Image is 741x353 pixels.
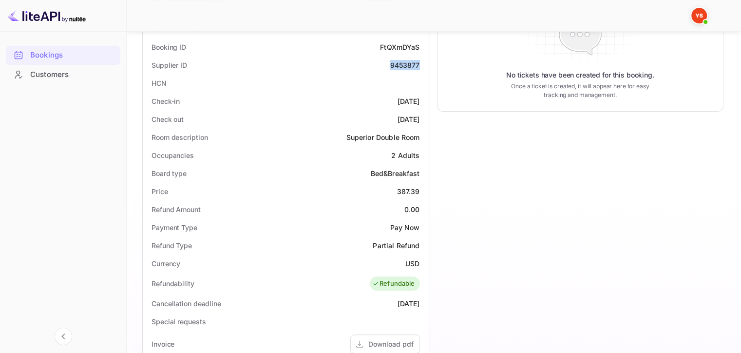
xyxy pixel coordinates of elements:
div: Special requests [152,316,206,327]
div: Bookings [6,46,120,65]
div: Download pdf [368,339,414,349]
div: [DATE] [398,298,420,309]
div: Payment Type [152,222,197,233]
a: Customers [6,65,120,83]
div: Refund Type [152,240,192,251]
div: Refundability [152,278,194,289]
button: Collapse navigation [55,328,72,345]
div: Refundable [372,279,415,289]
div: Supplier ID [152,60,187,70]
div: Partial Refund [373,240,419,251]
div: Superior Double Room [346,132,420,142]
div: 387.39 [397,186,420,196]
div: Customers [6,65,120,84]
div: Booking ID [152,42,186,52]
div: 0.00 [404,204,420,215]
p: Once a ticket is created, it will appear here for easy tracking and management. [504,82,657,99]
div: Bookings [30,50,115,61]
div: Check-in [152,96,180,106]
div: Bed&Breakfast [371,168,420,178]
div: Occupancies [152,150,194,160]
div: Price [152,186,168,196]
div: Room description [152,132,208,142]
div: Board type [152,168,187,178]
div: 2 Adults [391,150,419,160]
a: Bookings [6,46,120,64]
div: Pay Now [390,222,419,233]
p: No tickets have been created for this booking. [506,70,654,80]
div: 9453877 [390,60,419,70]
div: USD [405,258,419,269]
div: FtQXmDYaS [380,42,419,52]
div: HCN [152,78,167,88]
div: Check out [152,114,184,124]
div: Currency [152,258,180,269]
div: Customers [30,69,115,80]
div: Refund Amount [152,204,201,215]
div: [DATE] [398,114,420,124]
img: Yandex Support [691,8,707,23]
div: Invoice [152,339,174,349]
div: Cancellation deadline [152,298,221,309]
div: [DATE] [398,96,420,106]
img: LiteAPI logo [8,8,86,23]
